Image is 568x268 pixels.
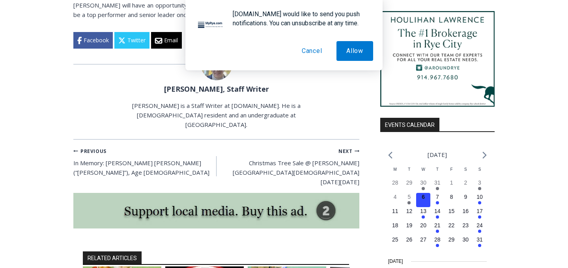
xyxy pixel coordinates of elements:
[448,208,455,214] time: 15
[73,147,106,155] small: Previous
[420,208,426,214] time: 13
[380,118,439,131] h2: Events Calendar
[73,146,217,177] a: PreviousIn Memory: [PERSON_NAME] [PERSON_NAME] (“[PERSON_NAME]”), Age [DEMOGRAPHIC_DATA]
[388,236,402,250] button: 25
[450,167,453,172] span: F
[206,79,366,96] span: Intern @ [DOMAIN_NAME]
[402,207,417,221] button: 12
[458,221,473,236] button: 23
[406,222,413,228] time: 19
[406,179,413,186] time: 29
[388,179,402,193] button: 28
[436,167,439,172] span: T
[422,194,425,200] time: 6
[430,236,445,250] button: 28 Has events
[436,244,439,247] em: Has events
[402,179,417,193] button: 29
[428,149,447,160] li: [DATE]
[458,193,473,207] button: 9
[478,230,481,233] em: Has events
[199,0,373,77] div: "[PERSON_NAME] and I covered the [DATE] Parade, which was a really eye opening experience as I ha...
[392,236,398,243] time: 25
[478,244,481,247] em: Has events
[458,236,473,250] button: 30
[195,9,226,41] img: notification icon
[416,179,430,193] button: 30 Has events
[458,166,473,179] div: Saturday
[420,222,426,228] time: 20
[402,221,417,236] button: 19
[473,221,487,236] button: 24 Has events
[190,77,382,98] a: Intern @ [DOMAIN_NAME]
[422,187,425,190] em: Has events
[336,41,373,61] button: Allow
[416,193,430,207] button: 6
[434,179,441,186] time: 31
[406,236,413,243] time: 26
[394,167,397,172] span: M
[476,194,483,200] time: 10
[392,208,398,214] time: 11
[2,81,77,111] span: Open Tues. - Sun. [PHONE_NUMBER]
[388,221,402,236] button: 18
[0,79,79,98] a: Open Tues. - Sun. [PHONE_NUMBER]
[416,236,430,250] button: 27
[292,41,332,61] button: Cancel
[445,236,459,250] button: 29
[388,207,402,221] button: 11
[430,166,445,179] div: Thursday
[450,179,453,186] time: 1
[476,236,483,243] time: 31
[436,187,439,190] em: Has events
[445,207,459,221] button: 15
[226,9,373,28] div: [DOMAIN_NAME] would like to send you push notifications. You can unsubscribe at any time.
[217,146,360,187] a: NextChristmas Tree Sale @ [PERSON_NAME][GEOGRAPHIC_DATA][DEMOGRAPHIC_DATA] [DATE][DATE]
[482,151,487,159] a: Next month
[473,193,487,207] button: 10 Has events
[445,193,459,207] button: 8
[402,236,417,250] button: 26
[464,194,467,200] time: 9
[394,194,397,200] time: 4
[81,49,112,94] div: "the precise, almost orchestrated movements of cutting and assembling sushi and [PERSON_NAME] mak...
[338,147,359,155] small: Next
[421,167,425,172] span: W
[402,193,417,207] button: 5 Has events
[458,207,473,221] button: 16
[420,179,426,186] time: 30
[430,179,445,193] button: 31 Has events
[478,215,481,219] em: Has events
[473,179,487,193] button: 3 Has events
[463,222,469,228] time: 23
[73,146,359,187] nav: Posts
[478,201,481,204] em: Has events
[430,221,445,236] button: 21 Has events
[388,151,392,159] a: Previous month
[463,236,469,243] time: 30
[463,208,469,214] time: 16
[450,194,453,200] time: 8
[476,222,483,228] time: 24
[473,207,487,221] button: 17 Has events
[473,236,487,250] button: 31 Has events
[436,201,439,204] em: Has events
[430,193,445,207] button: 7 Has events
[83,251,142,265] h2: RELATED ARTICLES
[436,194,439,200] time: 7
[116,101,317,129] p: [PERSON_NAME] is a Staff Writer at [DOMAIN_NAME]. He is a [DEMOGRAPHIC_DATA] resident and an unde...
[416,221,430,236] button: 20
[407,201,411,204] em: Has events
[392,222,398,228] time: 18
[388,258,403,265] time: [DATE]
[478,187,481,190] em: Has events
[388,166,402,179] div: Monday
[416,207,430,221] button: 13 Has events
[422,215,425,219] em: Has events
[392,179,398,186] time: 28
[73,193,359,228] img: support local media, buy this ad
[445,179,459,193] button: 1
[478,179,481,186] time: 3
[430,207,445,221] button: 14 Has events
[436,230,439,233] em: Has events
